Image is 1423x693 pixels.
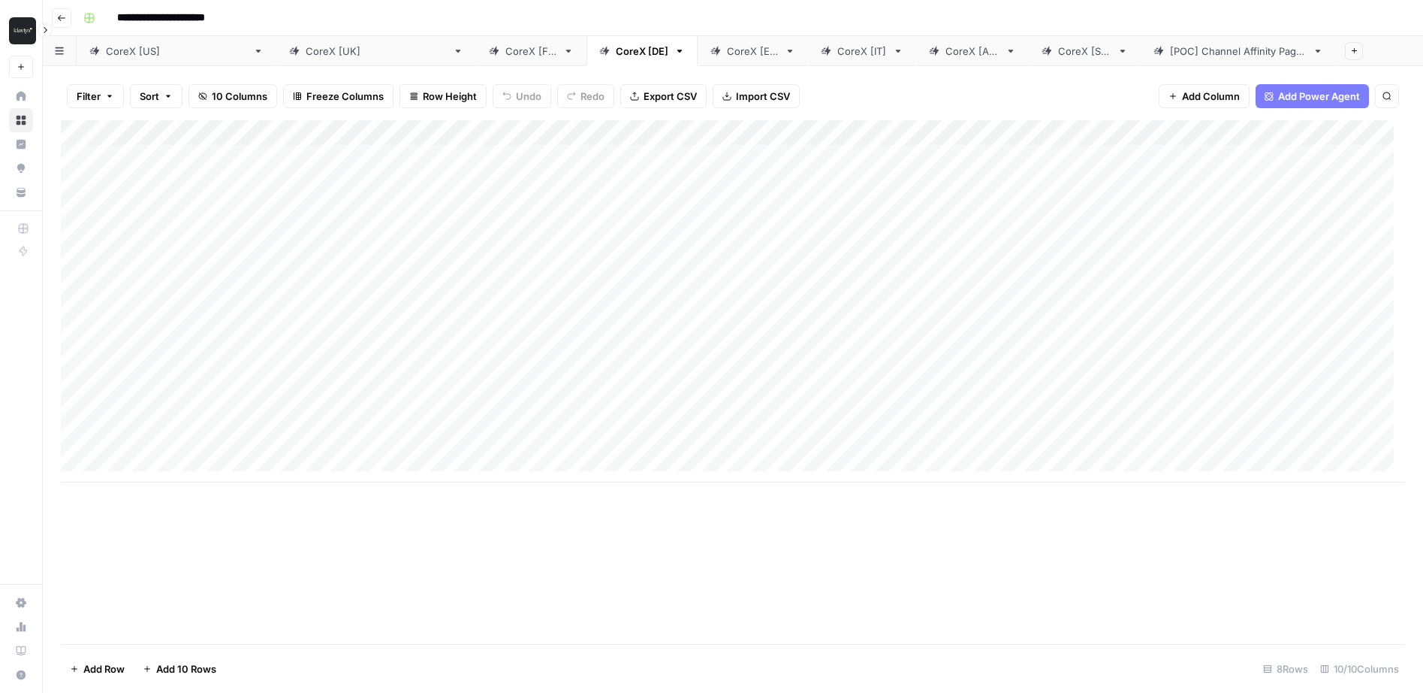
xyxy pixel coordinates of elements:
[476,36,586,66] a: CoreX [FR]
[283,84,393,108] button: Freeze Columns
[9,615,33,639] a: Usage
[1257,657,1314,681] div: 8 Rows
[61,657,134,681] button: Add Row
[505,44,557,59] div: CoreX [FR]
[9,84,33,108] a: Home
[727,44,779,59] div: CoreX [ES]
[77,36,276,66] a: CoreX [[GEOGRAPHIC_DATA]]
[586,36,698,66] a: CoreX [DE]
[9,17,36,44] img: Klaviyo Logo
[9,12,33,50] button: Workspace: Klaviyo
[83,661,125,676] span: Add Row
[134,657,225,681] button: Add 10 Rows
[1029,36,1141,66] a: CoreX [SG]
[9,180,33,204] a: Your Data
[644,89,697,104] span: Export CSV
[916,36,1029,66] a: CoreX [AU]
[306,89,384,104] span: Freeze Columns
[188,84,277,108] button: 10 Columns
[1170,44,1307,59] div: [POC] Channel Affinity Pages
[399,84,487,108] button: Row Height
[9,591,33,615] a: Settings
[77,89,101,104] span: Filter
[1256,84,1369,108] button: Add Power Agent
[945,44,999,59] div: CoreX [AU]
[9,156,33,180] a: Opportunities
[1182,89,1240,104] span: Add Column
[698,36,808,66] a: CoreX [ES]
[1159,84,1250,108] button: Add Column
[212,89,267,104] span: 10 Columns
[9,108,33,132] a: Browse
[516,89,541,104] span: Undo
[9,132,33,156] a: Insights
[276,36,476,66] a: CoreX [[GEOGRAPHIC_DATA]]
[837,44,887,59] div: CoreX [IT]
[1058,44,1111,59] div: CoreX [SG]
[1278,89,1360,104] span: Add Power Agent
[808,36,916,66] a: CoreX [IT]
[423,89,477,104] span: Row Height
[1314,657,1405,681] div: 10/10 Columns
[140,89,159,104] span: Sort
[557,84,614,108] button: Redo
[306,44,447,59] div: CoreX [[GEOGRAPHIC_DATA]]
[9,639,33,663] a: Learning Hub
[156,661,216,676] span: Add 10 Rows
[713,84,800,108] button: Import CSV
[493,84,551,108] button: Undo
[106,44,247,59] div: CoreX [[GEOGRAPHIC_DATA]]
[580,89,604,104] span: Redo
[67,84,124,108] button: Filter
[736,89,790,104] span: Import CSV
[620,84,707,108] button: Export CSV
[616,44,668,59] div: CoreX [DE]
[9,663,33,687] button: Help + Support
[1141,36,1336,66] a: [POC] Channel Affinity Pages
[130,84,182,108] button: Sort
